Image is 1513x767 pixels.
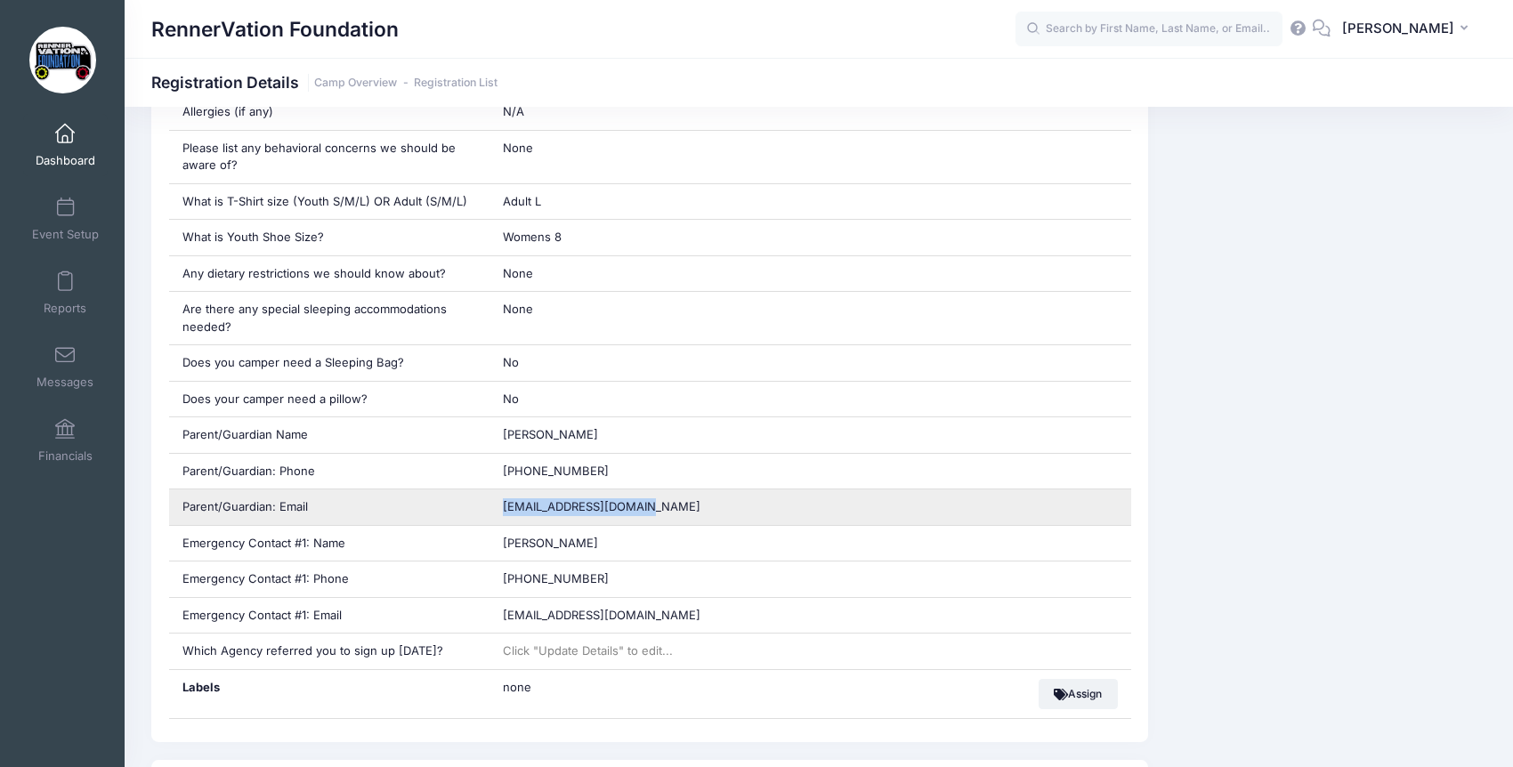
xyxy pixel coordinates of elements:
span: [PERSON_NAME] [503,427,598,441]
div: Please list any behavioral concerns we should be aware of? [169,131,489,183]
span: Adult L [503,194,541,208]
div: Are there any special sleeping accommodations needed? [169,292,489,344]
span: None [503,302,533,316]
span: none [503,679,725,697]
h1: Registration Details [151,73,498,92]
div: Parent/Guardian: Email [169,489,489,525]
span: Click "Update Details" to edit... [503,643,673,658]
span: None [503,266,533,280]
a: Dashboard [23,114,108,176]
a: Financials [23,409,108,472]
span: [PHONE_NUMBER] [503,464,609,478]
a: Camp Overview [314,77,397,90]
span: Messages [36,375,93,390]
span: No [503,392,519,406]
span: N/A [503,104,524,118]
h1: RennerVation Foundation [151,9,399,50]
div: Any dietary restrictions we should know about? [169,256,489,292]
span: [EMAIL_ADDRESS][DOMAIN_NAME] [503,608,700,622]
input: Search by First Name, Last Name, or Email... [1015,12,1282,47]
a: Registration List [414,77,498,90]
div: What is T-Shirt size (Youth S/M/L) OR Adult (S/M/L) [169,184,489,220]
div: Does your camper need a pillow? [169,382,489,417]
div: Which Agency referred you to sign up [DATE]? [169,634,489,669]
a: Messages [23,335,108,398]
div: Parent/Guardian: Phone [169,454,489,489]
span: [PERSON_NAME] [1342,19,1454,38]
a: Event Setup [23,188,108,250]
div: Parent/Guardian Name [169,417,489,453]
button: [PERSON_NAME] [1331,9,1486,50]
div: Emergency Contact #1: Phone [169,561,489,597]
span: No [503,355,519,369]
div: Allergies (if any) [169,94,489,130]
div: Emergency Contact #1: Name [169,526,489,561]
div: Labels [169,670,489,718]
span: [PHONE_NUMBER] [503,571,609,585]
div: What is Youth Shoe Size? [169,220,489,255]
img: RennerVation Foundation [29,27,96,93]
span: None [503,141,533,155]
span: Womens 8 [503,230,562,244]
span: [EMAIL_ADDRESS][DOMAIN_NAME] [503,499,700,513]
div: Emergency Contact #1: Email [169,598,489,634]
span: Reports [44,301,86,316]
span: Financials [38,448,93,464]
a: Reports [23,262,108,324]
span: Event Setup [32,227,99,242]
div: Does you camper need a Sleeping Bag? [169,345,489,381]
button: Assign [1039,679,1118,709]
span: Dashboard [36,153,95,168]
span: [PERSON_NAME] [503,536,598,550]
